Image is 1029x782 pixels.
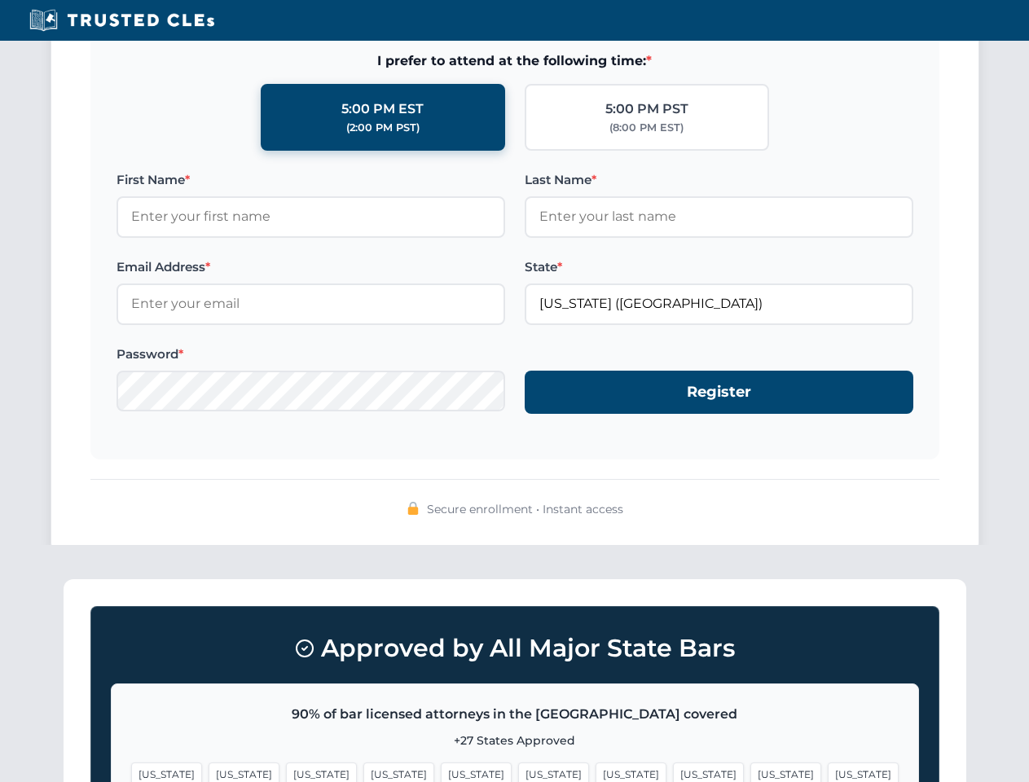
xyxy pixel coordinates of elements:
[525,371,913,414] button: Register
[341,99,424,120] div: 5:00 PM EST
[117,51,913,72] span: I prefer to attend at the following time:
[111,626,919,670] h3: Approved by All Major State Bars
[525,196,913,237] input: Enter your last name
[24,8,219,33] img: Trusted CLEs
[346,120,420,136] div: (2:00 PM PST)
[525,170,913,190] label: Last Name
[117,345,505,364] label: Password
[609,120,684,136] div: (8:00 PM EST)
[407,502,420,515] img: 🔒
[117,170,505,190] label: First Name
[525,257,913,277] label: State
[131,704,899,725] p: 90% of bar licensed attorneys in the [GEOGRAPHIC_DATA] covered
[117,257,505,277] label: Email Address
[525,283,913,324] input: Florida (FL)
[117,196,505,237] input: Enter your first name
[427,500,623,518] span: Secure enrollment • Instant access
[117,283,505,324] input: Enter your email
[131,731,899,749] p: +27 States Approved
[605,99,688,120] div: 5:00 PM PST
